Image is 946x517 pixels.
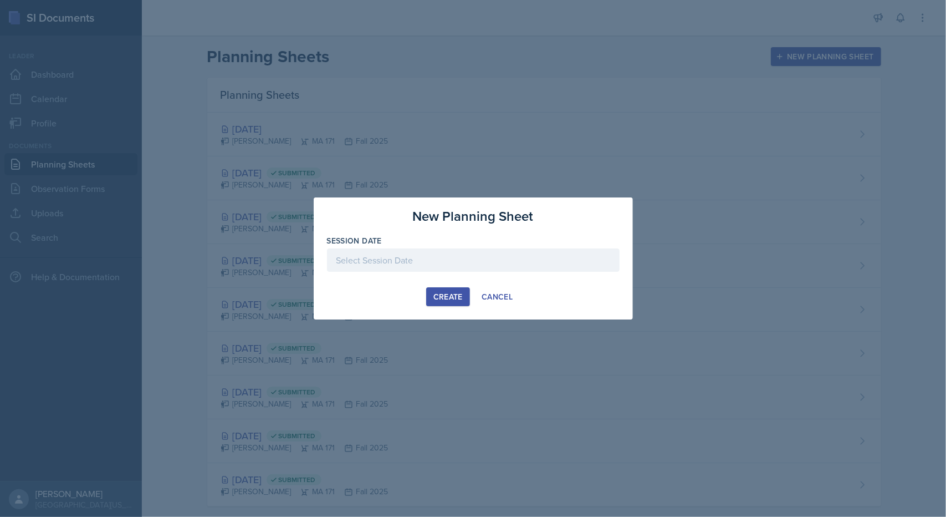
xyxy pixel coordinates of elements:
div: Cancel [482,292,513,301]
button: Create [426,287,470,306]
div: Create [433,292,463,301]
button: Cancel [474,287,520,306]
label: Session Date [327,235,382,246]
h3: New Planning Sheet [413,206,534,226]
